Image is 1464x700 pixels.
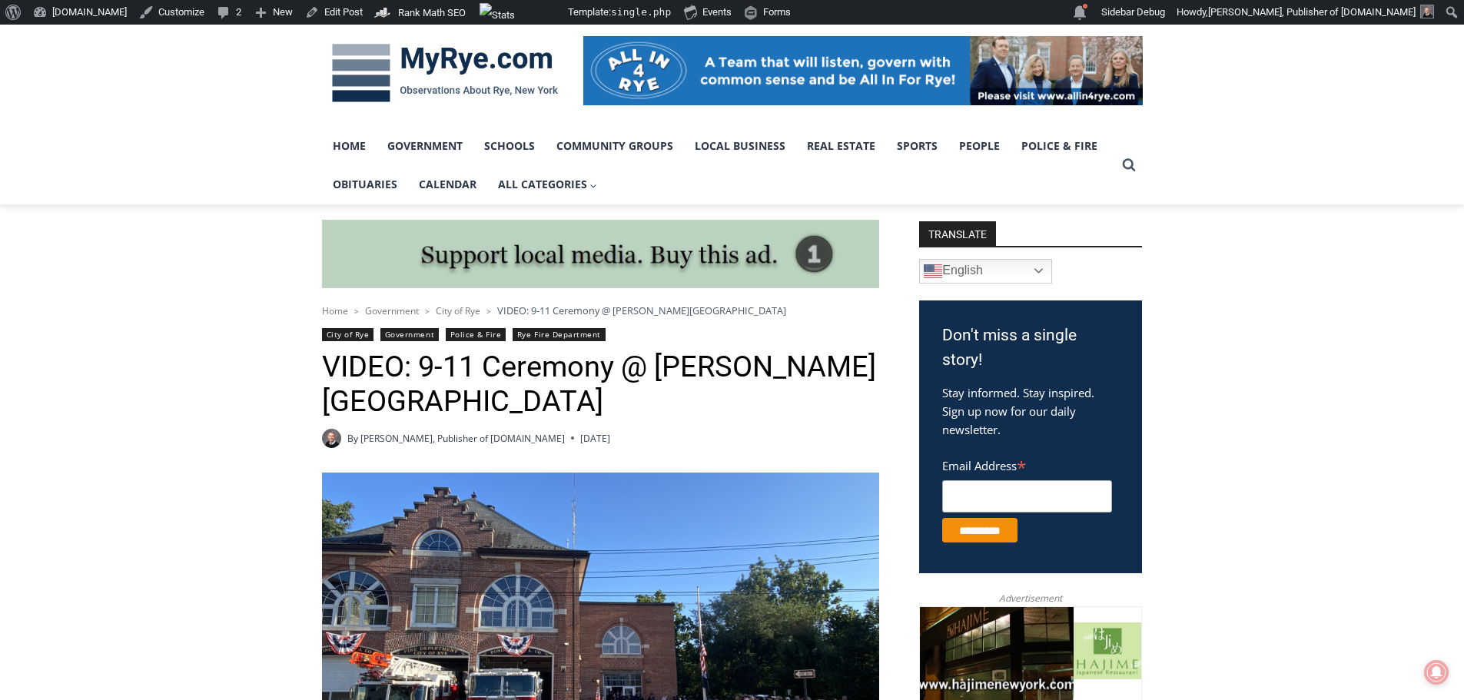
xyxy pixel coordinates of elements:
[486,306,491,317] span: >
[919,259,1052,284] a: English
[12,154,197,190] h4: [PERSON_NAME] Read Sanctuary Fall Fest: [DATE]
[924,262,942,280] img: en
[354,306,359,317] span: >
[322,429,341,448] a: Author image
[322,220,879,289] img: support local media, buy this ad
[322,165,408,204] a: Obituaries
[1011,127,1108,165] a: Police & Fire
[408,165,487,204] a: Calendar
[5,158,151,217] span: Open Tues. - Sun. [PHONE_NUMBER]
[158,96,218,184] div: "Chef [PERSON_NAME] omakase menu is nirvana for lovers of great Japanese food."
[322,127,377,165] a: Home
[546,127,684,165] a: Community Groups
[487,165,609,204] button: Child menu of All Categories
[948,127,1011,165] a: People
[398,7,466,18] span: Rank Math SEO
[171,130,175,145] div: /
[480,3,566,22] img: Views over 48 hours. Click for more Jetpack Stats.
[942,323,1119,372] h3: Don't miss a single story!
[322,350,879,420] h1: VIDEO: 9-11 Ceremony @ [PERSON_NAME][GEOGRAPHIC_DATA]
[322,304,348,317] a: Home
[611,6,671,18] span: single.php
[322,328,374,341] a: City of Rye
[402,153,712,187] span: Intern @ [DOMAIN_NAME]
[179,130,186,145] div: 6
[1115,151,1143,179] button: View Search Form
[365,304,419,317] a: Government
[322,33,568,113] img: MyRye.com
[347,431,358,446] span: By
[497,304,786,317] span: VIDEO: 9-11 Ceremony @ [PERSON_NAME][GEOGRAPHIC_DATA]
[161,130,168,145] div: 1
[513,328,606,341] a: Rye Fire Department
[360,432,565,445] a: [PERSON_NAME], Publisher of [DOMAIN_NAME]
[1,153,222,191] a: [PERSON_NAME] Read Sanctuary Fall Fest: [DATE]
[984,591,1077,605] span: Advertisement
[942,450,1112,478] label: Email Address
[796,127,886,165] a: Real Estate
[942,383,1119,439] p: Stay informed. Stay inspired. Sign up now for our daily newsletter.
[583,36,1143,105] img: All in for Rye
[322,303,879,318] nav: Breadcrumbs
[380,328,439,341] a: Government
[436,304,480,317] a: City of Rye
[1208,6,1416,18] span: [PERSON_NAME], Publisher of [DOMAIN_NAME]
[322,127,1115,204] nav: Primary Navigation
[370,149,745,191] a: Intern @ [DOMAIN_NAME]
[1,1,153,153] img: s_800_29ca6ca9-f6cc-433c-a631-14f6620ca39b.jpeg
[919,221,996,246] strong: TRANSLATE
[886,127,948,165] a: Sports
[473,127,546,165] a: Schools
[388,1,726,149] div: Apply Now <> summer and RHS senior internships available
[446,328,506,341] a: Police & Fire
[684,127,796,165] a: Local Business
[377,127,473,165] a: Government
[161,45,214,126] div: Co-sponsored by Westchester County Parks
[1,154,154,191] a: Open Tues. - Sun. [PHONE_NUMBER]
[580,431,610,446] time: [DATE]
[425,306,430,317] span: >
